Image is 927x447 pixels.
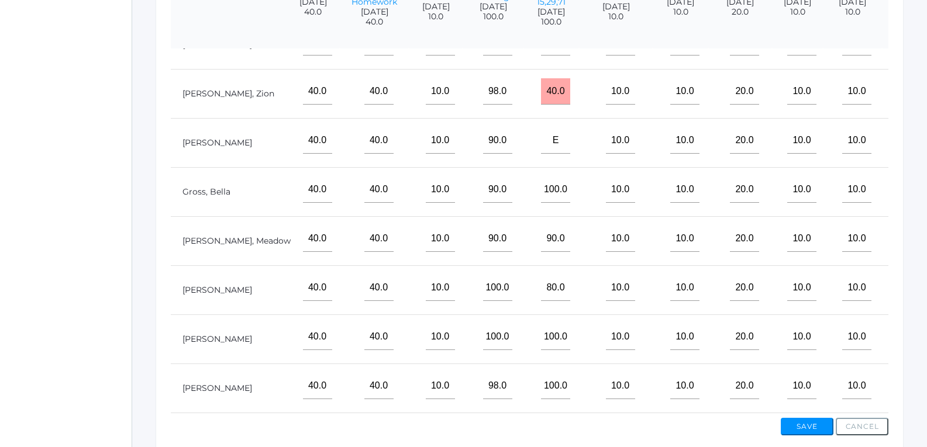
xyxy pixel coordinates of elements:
[182,383,252,393] a: [PERSON_NAME]
[835,7,870,17] span: 10.0
[298,7,328,17] span: 40.0
[781,418,833,435] button: Save
[474,12,512,22] span: 100.0
[351,17,397,27] span: 40.0
[535,7,567,17] span: [DATE]
[591,2,641,12] span: [DATE]
[784,7,811,17] span: 10.0
[421,2,451,12] span: [DATE]
[182,334,252,344] a: [PERSON_NAME]
[474,2,512,12] span: [DATE]
[836,418,888,435] button: Cancel
[720,7,760,17] span: 20.0
[182,137,252,148] a: [PERSON_NAME]
[182,285,252,295] a: [PERSON_NAME]
[421,12,451,22] span: 10.0
[664,7,697,17] span: 10.0
[182,186,230,197] a: Gross, Bella
[182,235,291,246] a: [PERSON_NAME], Meadow
[351,7,397,17] span: [DATE]
[535,17,567,27] span: 100.0
[591,12,641,22] span: 10.0
[182,88,274,99] a: [PERSON_NAME], Zion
